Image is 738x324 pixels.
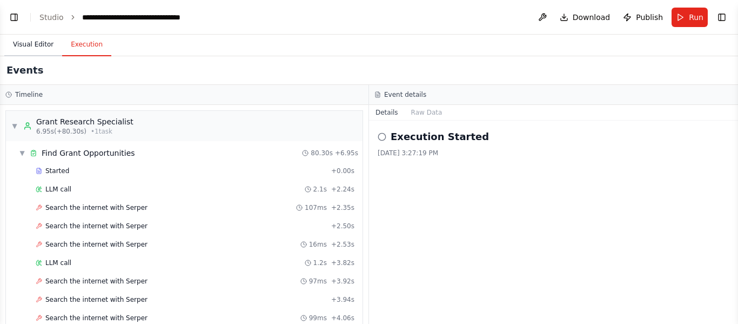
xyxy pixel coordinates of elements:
[19,149,25,157] span: ▼
[91,127,112,136] span: • 1 task
[369,105,405,120] button: Details
[309,314,327,322] span: 99ms
[331,295,354,304] span: + 3.94s
[45,185,71,194] span: LLM call
[331,185,354,194] span: + 2.24s
[313,259,327,267] span: 1.2s
[405,105,449,120] button: Raw Data
[6,10,22,25] button: Show left sidebar
[15,90,43,99] h3: Timeline
[305,203,327,212] span: 107ms
[309,277,327,286] span: 97ms
[311,149,333,157] span: 80.30s
[45,314,147,322] span: Search the internet with Serper
[391,129,489,144] h2: Execution Started
[45,222,147,230] span: Search the internet with Serper
[36,116,133,127] div: Grant Research Specialist
[573,12,610,23] span: Download
[45,167,69,175] span: Started
[378,149,729,157] div: [DATE] 3:27:19 PM
[42,148,135,158] div: Find Grant Opportunities
[331,203,354,212] span: + 2.35s
[331,314,354,322] span: + 4.06s
[45,259,71,267] span: LLM call
[636,12,663,23] span: Publish
[45,277,147,286] span: Search the internet with Serper
[6,63,43,78] h2: Events
[384,90,426,99] h3: Event details
[331,277,354,286] span: + 3.92s
[11,122,18,130] span: ▼
[39,12,204,23] nav: breadcrumb
[39,13,64,22] a: Studio
[331,222,354,230] span: + 2.50s
[689,12,703,23] span: Run
[36,127,86,136] span: 6.95s (+80.30s)
[331,259,354,267] span: + 3.82s
[45,203,147,212] span: Search the internet with Serper
[714,10,729,25] button: Show right sidebar
[4,34,62,56] button: Visual Editor
[309,240,327,249] span: 16ms
[555,8,615,27] button: Download
[62,34,111,56] button: Execution
[335,149,358,157] span: + 6.95s
[45,295,147,304] span: Search the internet with Serper
[331,167,354,175] span: + 0.00s
[331,240,354,249] span: + 2.53s
[619,8,667,27] button: Publish
[45,240,147,249] span: Search the internet with Serper
[672,8,708,27] button: Run
[313,185,327,194] span: 2.1s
